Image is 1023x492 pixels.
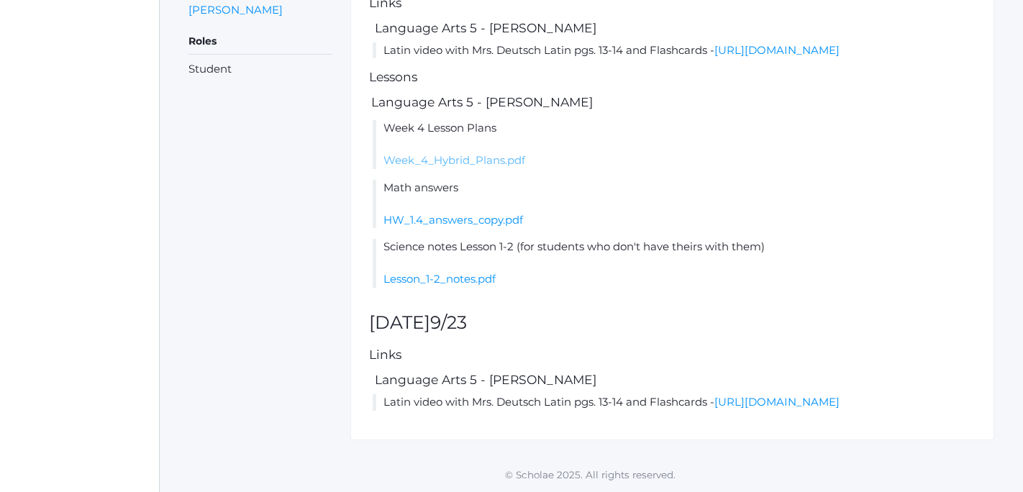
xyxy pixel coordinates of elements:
[188,61,332,78] li: Student
[160,468,1020,482] p: © Scholae 2025. All rights reserved.
[369,70,976,84] h5: Lessons
[373,239,976,288] li: Science notes Lesson 1-2 (for students who don't have theirs with them)
[373,394,976,411] li: Latin video with Mrs. Deutsch Latin pgs. 13-14 and Flashcards -
[369,348,976,362] h5: Links
[373,120,976,169] li: Week 4 Lesson Plans
[383,272,496,286] a: Lesson_1-2_notes.pdf
[714,43,840,57] a: [URL][DOMAIN_NAME]
[369,96,976,109] h5: Language Arts 5 - [PERSON_NAME]
[383,213,523,227] a: HW_1.4_answers_copy.pdf
[373,373,976,387] h5: Language Arts 5 - [PERSON_NAME]
[369,313,976,333] h2: [DATE]
[373,42,976,59] li: Latin video with Mrs. Deutsch Latin pgs. 13-14 and Flashcards -
[373,180,976,229] li: Math answers
[714,395,840,409] a: [URL][DOMAIN_NAME]
[430,311,467,333] span: 9/23
[383,153,525,167] a: Week_4_Hybrid_Plans.pdf
[188,29,332,54] h5: Roles
[373,22,976,35] h5: Language Arts 5 - [PERSON_NAME]
[188,1,283,18] a: [PERSON_NAME]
